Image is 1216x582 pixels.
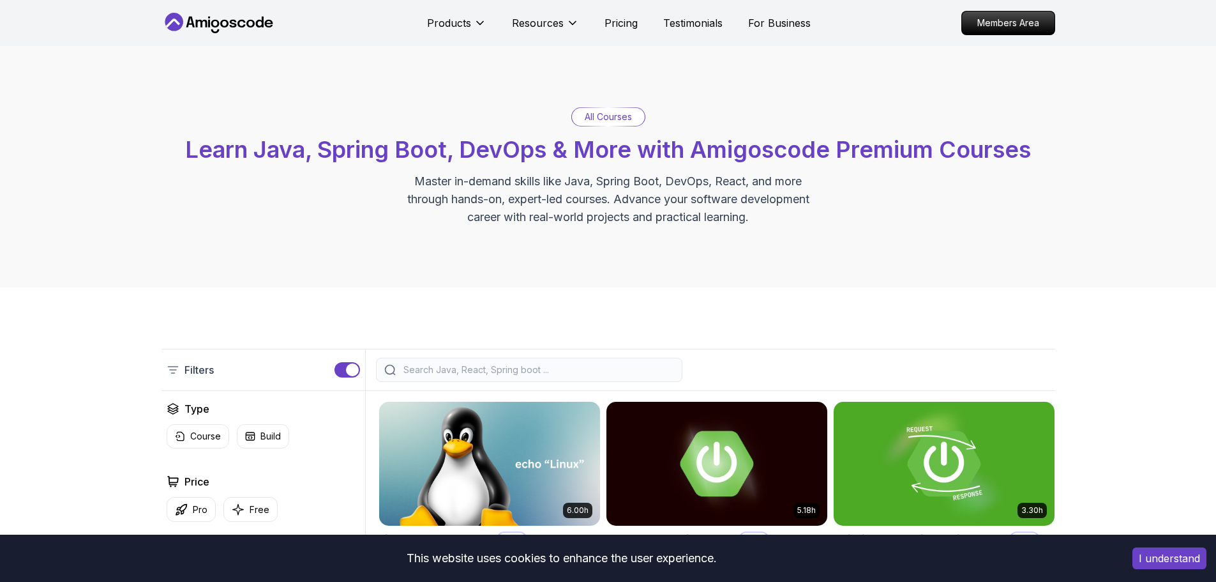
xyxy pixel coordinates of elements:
[167,497,216,522] button: Pro
[10,544,1113,572] div: This website uses cookies to enhance the user experience.
[604,15,638,31] a: Pricing
[961,11,1055,35] a: Members Area
[512,15,564,31] p: Resources
[427,15,471,31] p: Products
[1010,533,1039,546] p: Pro
[184,362,214,378] p: Filters
[401,364,674,376] input: Search Java, React, Spring boot ...
[379,402,600,526] img: Linux Fundamentals card
[237,424,289,448] button: Build
[585,111,632,123] p: All Courses
[1132,548,1206,569] button: Accept cookies
[797,505,816,516] p: 5.18h
[498,533,526,546] p: Pro
[167,424,229,448] button: Course
[740,533,768,546] p: Pro
[427,15,486,41] button: Products
[260,430,281,443] p: Build
[193,503,207,516] p: Pro
[250,503,269,516] p: Free
[223,497,278,522] button: Free
[833,530,1004,548] h2: Building APIs with Spring Boot
[379,401,601,578] a: Linux Fundamentals card6.00hLinux FundamentalsProLearn the fundamentals of Linux and how to use t...
[512,15,579,41] button: Resources
[379,530,492,548] h2: Linux Fundamentals
[185,135,1031,164] span: Learn Java, Spring Boot, DevOps & More with Amigoscode Premium Courses
[184,474,209,489] h2: Price
[834,402,1055,526] img: Building APIs with Spring Boot card
[663,15,723,31] a: Testimonials
[1021,505,1043,516] p: 3.30h
[606,530,733,548] h2: Advanced Spring Boot
[606,402,827,526] img: Advanced Spring Boot card
[394,172,823,226] p: Master in-demand skills like Java, Spring Boot, DevOps, React, and more through hands-on, expert-...
[567,505,589,516] p: 6.00h
[184,401,209,417] h2: Type
[962,11,1055,34] p: Members Area
[748,15,811,31] a: For Business
[190,430,221,443] p: Course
